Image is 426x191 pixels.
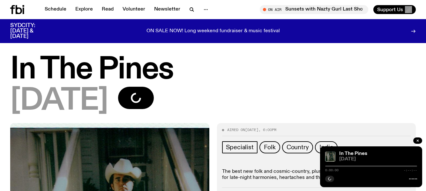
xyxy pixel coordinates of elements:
a: Folk [259,141,280,153]
a: Volunteer [119,5,149,14]
span: -:--:-- [404,169,417,172]
span: , 6:00pm [258,127,276,132]
span: [DATE] [339,157,417,162]
a: Read [98,5,117,14]
p: ON SALE NOW! Long weekend fundraiser & music festival [146,28,280,34]
span: Country [287,144,309,151]
span: Specialist [226,144,254,151]
a: Newsletter [150,5,184,14]
span: [DATE] [245,127,258,132]
a: Specialist [222,141,258,153]
a: Country [282,141,313,153]
a: Explore [71,5,97,14]
span: Support Us [377,7,403,12]
a: Indie [315,141,338,153]
span: 0:00:00 [325,169,339,172]
a: Schedule [41,5,70,14]
span: [DATE] [10,87,108,115]
h3: SYDCITY: [DATE] & [DATE] [10,23,51,39]
a: In The Pines [339,151,367,156]
span: Aired on [227,127,245,132]
button: On AirSunsets with Nazty Gurl Last Show on the Airwaves! [260,5,368,14]
p: The best new folk and cosmic-country, plus an old fave or two. [PERSON_NAME] for late-night harmo... [222,169,411,181]
span: Indie [319,144,333,151]
span: Folk [264,144,276,151]
button: Support Us [373,5,416,14]
h1: In The Pines [10,55,416,84]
